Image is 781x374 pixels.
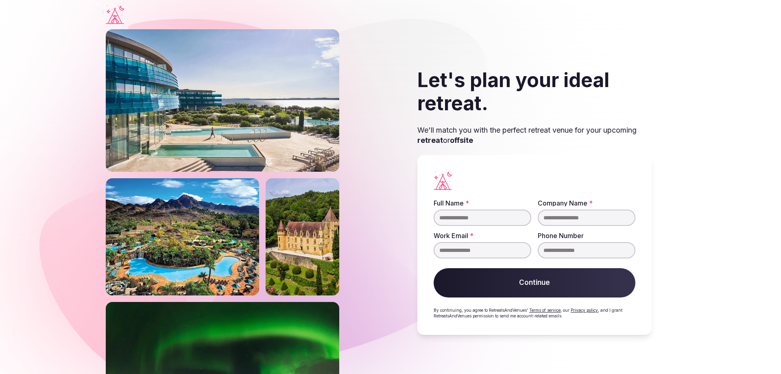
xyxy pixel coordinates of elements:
label: Company Name [538,200,635,206]
a: Terms of service [529,308,561,313]
button: Continue [434,268,635,297]
strong: offsite [450,136,473,144]
h2: Let's plan your ideal retreat. [417,68,652,115]
p: By continuing, you agree to RetreatsAndVenues' , our , and I grant RetreatsAndVenues permission t... [434,307,635,319]
img: Phoenix river ranch resort [106,178,259,295]
strong: retreat [417,136,443,144]
a: Privacy policy [571,308,598,313]
a: Visit the homepage [106,5,124,24]
p: We'll match you with the perfect retreat venue for your upcoming or [417,125,652,145]
label: Work Email [434,232,531,239]
label: Full Name [434,200,531,206]
img: Falkensteiner outdoor resort with pools [106,29,339,172]
label: Phone Number [538,232,635,239]
img: Castle on a slope [266,178,339,295]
